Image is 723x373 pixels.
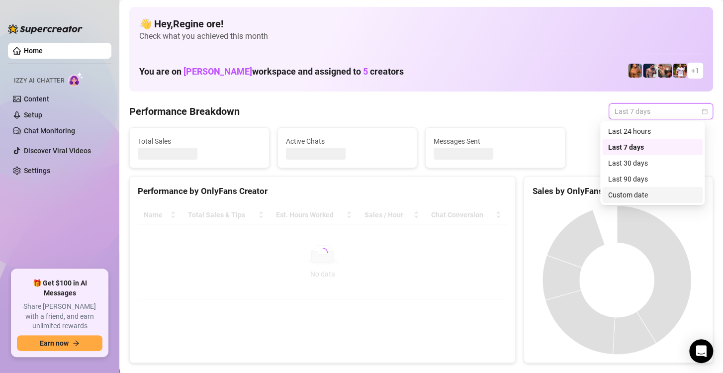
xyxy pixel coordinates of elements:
[628,64,642,78] img: JG
[17,279,102,298] span: 🎁 Get $100 in AI Messages
[24,47,43,55] a: Home
[8,24,83,34] img: logo-BBDzfeDw.svg
[40,339,69,347] span: Earn now
[139,66,404,77] h1: You are on workspace and assigned to creators
[138,185,507,198] div: Performance by OnlyFans Creator
[602,187,703,203] div: Custom date
[608,126,697,137] div: Last 24 hours
[602,123,703,139] div: Last 24 hours
[17,302,102,331] span: Share [PERSON_NAME] with a friend, and earn unlimited rewards
[138,136,261,147] span: Total Sales
[24,127,75,135] a: Chat Monitoring
[24,111,42,119] a: Setup
[129,104,240,118] h4: Performance Breakdown
[183,66,252,77] span: [PERSON_NAME]
[17,335,102,351] button: Earn nowarrow-right
[608,174,697,185] div: Last 90 days
[702,108,708,114] span: calendar
[14,76,64,86] span: Izzy AI Chatter
[608,189,697,200] div: Custom date
[673,64,687,78] img: Hector
[608,142,697,153] div: Last 7 days
[434,136,557,147] span: Messages Sent
[68,72,84,87] img: AI Chatter
[608,158,697,169] div: Last 30 days
[658,64,672,78] img: Osvaldo
[615,104,707,119] span: Last 7 days
[532,185,705,198] div: Sales by OnlyFans Creator
[316,246,329,259] span: loading
[24,147,91,155] a: Discover Viral Videos
[24,167,50,175] a: Settings
[691,65,699,76] span: + 1
[363,66,368,77] span: 5
[689,339,713,363] div: Open Intercom Messenger
[73,340,80,347] span: arrow-right
[139,31,703,42] span: Check what you achieved this month
[286,136,409,147] span: Active Chats
[602,139,703,155] div: Last 7 days
[139,17,703,31] h4: 👋 Hey, Regine ore !
[602,171,703,187] div: Last 90 days
[24,95,49,103] a: Content
[643,64,657,78] img: Axel
[602,155,703,171] div: Last 30 days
